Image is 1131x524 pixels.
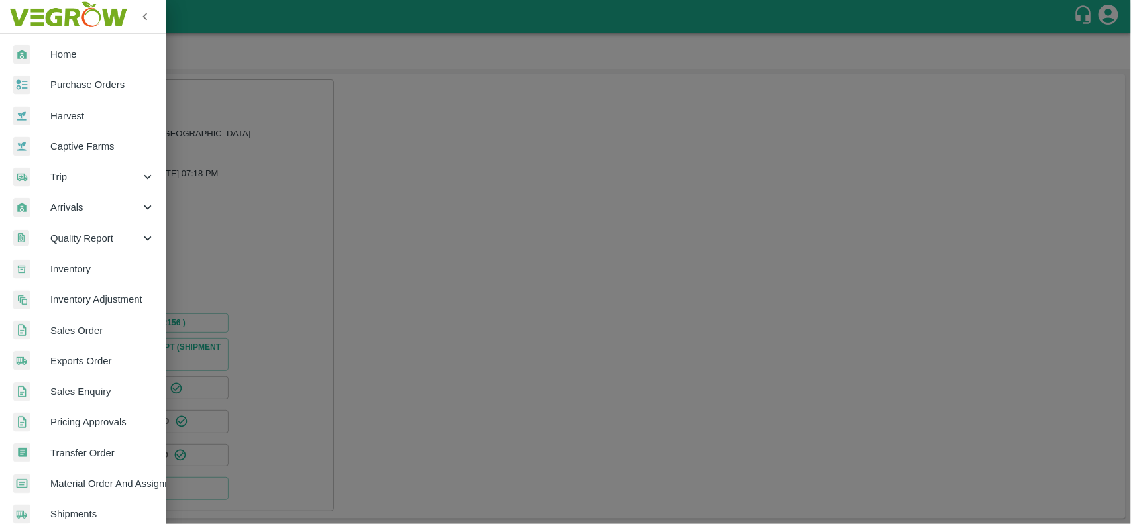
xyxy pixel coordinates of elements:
[13,106,30,126] img: harvest
[13,230,29,246] img: qualityReport
[13,413,30,432] img: sales
[50,446,155,460] span: Transfer Order
[50,109,155,123] span: Harvest
[13,198,30,217] img: whArrival
[13,474,30,494] img: centralMaterial
[50,231,140,246] span: Quality Report
[50,78,155,92] span: Purchase Orders
[13,290,30,309] img: inventory
[50,354,155,368] span: Exports Order
[13,76,30,95] img: reciept
[50,292,155,307] span: Inventory Adjustment
[13,382,30,401] img: sales
[13,505,30,524] img: shipments
[13,443,30,462] img: whTransfer
[13,136,30,156] img: harvest
[50,384,155,399] span: Sales Enquiry
[50,200,140,215] span: Arrivals
[50,170,140,184] span: Trip
[13,321,30,340] img: sales
[50,323,155,338] span: Sales Order
[50,476,155,491] span: Material Order And Assignment
[50,415,155,429] span: Pricing Approvals
[13,260,30,279] img: whInventory
[50,262,155,276] span: Inventory
[50,507,155,521] span: Shipments
[13,45,30,64] img: whArrival
[50,139,155,154] span: Captive Farms
[13,168,30,187] img: delivery
[13,351,30,370] img: shipments
[50,47,155,62] span: Home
